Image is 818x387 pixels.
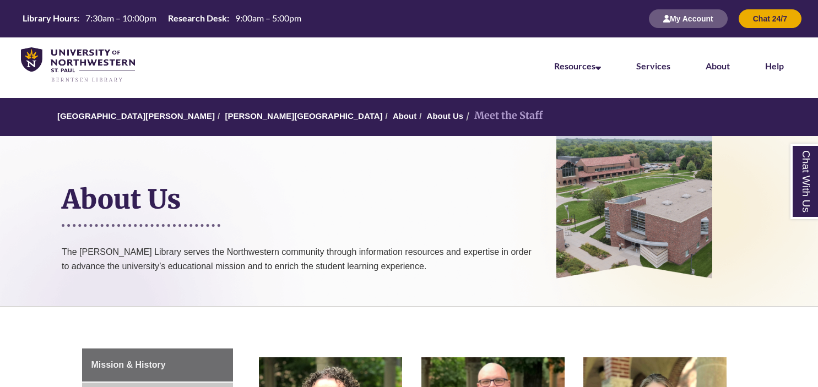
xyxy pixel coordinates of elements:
th: Research Desk: [164,12,231,24]
a: About [706,61,730,71]
a: Help [765,61,784,71]
a: [PERSON_NAME][GEOGRAPHIC_DATA] [225,111,382,121]
button: My Account [649,9,728,28]
img: UNWSP Library Logo [21,47,135,84]
table: Hours Today [18,12,306,24]
a: Resources [554,61,601,71]
a: Hours Today [18,12,306,25]
a: [GEOGRAPHIC_DATA][PERSON_NAME] [57,111,215,121]
a: My Account [649,14,728,23]
li: Meet the Staff [463,108,543,124]
h1: About Us [62,139,540,221]
span: Mission & History [91,360,166,369]
span: 7:30am – 10:00pm [85,13,156,23]
p: The [PERSON_NAME] Library serves the Northwestern community through information resources and exp... [62,245,540,301]
th: Library Hours: [18,12,81,24]
button: Chat 24/7 [739,9,801,28]
a: Mission & History [82,348,234,381]
a: About Us [427,111,464,121]
a: Services [636,61,670,71]
span: 9:00am – 5:00pm [235,13,301,23]
a: About [393,111,416,121]
a: Chat 24/7 [739,14,801,23]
